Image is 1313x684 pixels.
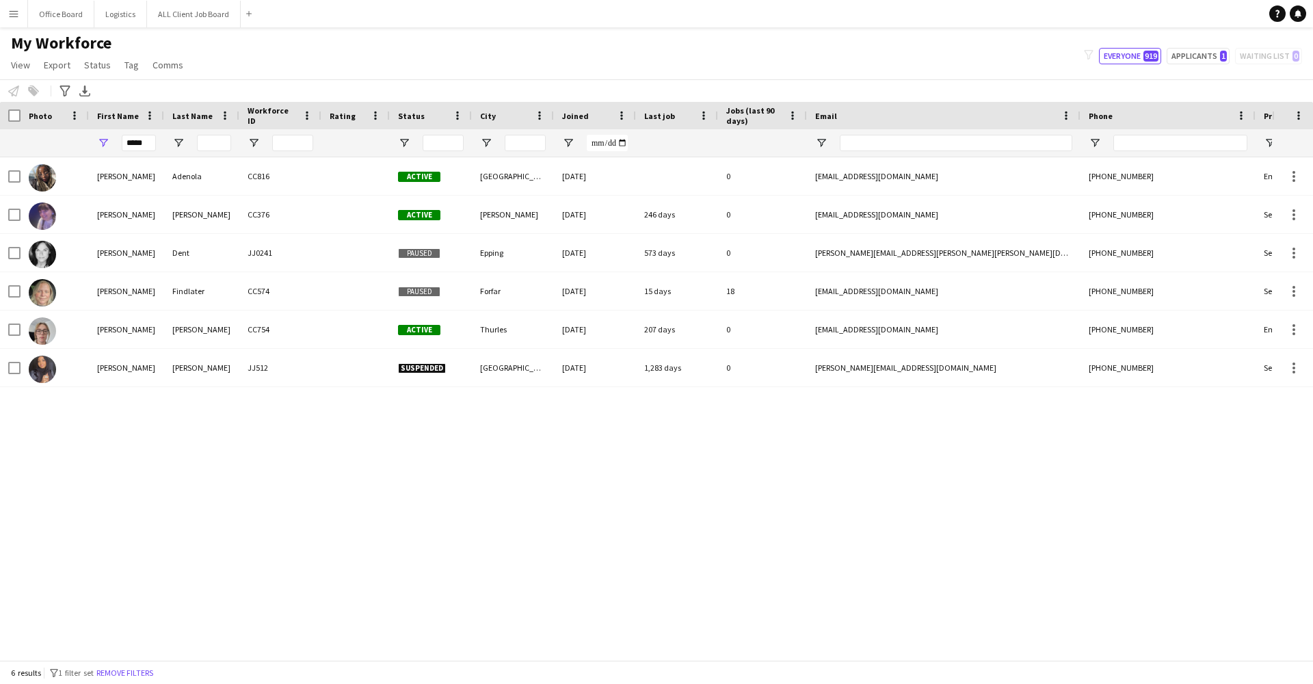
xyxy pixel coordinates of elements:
[636,311,718,348] div: 207 days
[587,135,628,151] input: Joined Filter Input
[147,1,241,27] button: ALL Client Job Board
[398,111,425,121] span: Status
[807,311,1080,348] div: [EMAIL_ADDRESS][DOMAIN_NAME]
[398,287,440,297] span: Paused
[472,272,554,310] div: Forfar
[398,172,440,182] span: Active
[330,111,356,121] span: Rating
[815,111,837,121] span: Email
[11,59,30,71] span: View
[1264,111,1291,121] span: Profile
[554,157,636,195] div: [DATE]
[248,137,260,149] button: Open Filter Menu
[29,164,56,192] img: Sarah Adenola
[38,56,76,74] a: Export
[29,111,52,121] span: Photo
[119,56,144,74] a: Tag
[472,234,554,272] div: Epping
[152,59,183,71] span: Comms
[562,111,589,121] span: Joined
[239,349,321,386] div: JJ512
[718,311,807,348] div: 0
[554,234,636,272] div: [DATE]
[29,279,56,306] img: Sarah Findlater
[1099,48,1161,64] button: Everyone919
[164,349,239,386] div: [PERSON_NAME]
[1167,48,1230,64] button: Applicants1
[505,135,546,151] input: City Filter Input
[398,363,446,373] span: Suspended
[77,83,93,99] app-action-btn: Export XLSX
[29,202,56,230] img: Sarah Cox
[554,349,636,386] div: [DATE]
[5,56,36,74] a: View
[1264,137,1276,149] button: Open Filter Menu
[1143,51,1158,62] span: 919
[726,105,782,126] span: Jobs (last 90 days)
[554,196,636,233] div: [DATE]
[89,157,164,195] div: [PERSON_NAME]
[164,157,239,195] div: Adenola
[807,272,1080,310] div: [EMAIL_ADDRESS][DOMAIN_NAME]
[11,33,111,53] span: My Workforce
[272,135,313,151] input: Workforce ID Filter Input
[89,311,164,348] div: [PERSON_NAME]
[398,325,440,335] span: Active
[423,135,464,151] input: Status Filter Input
[147,56,189,74] a: Comms
[807,157,1080,195] div: [EMAIL_ADDRESS][DOMAIN_NAME]
[807,349,1080,386] div: [PERSON_NAME][EMAIL_ADDRESS][DOMAIN_NAME]
[164,311,239,348] div: [PERSON_NAME]
[398,137,410,149] button: Open Filter Menu
[197,135,231,151] input: Last Name Filter Input
[636,234,718,272] div: 573 days
[840,135,1072,151] input: Email Filter Input
[636,272,718,310] div: 15 days
[89,272,164,310] div: [PERSON_NAME]
[239,196,321,233] div: CC376
[554,311,636,348] div: [DATE]
[122,135,156,151] input: First Name Filter Input
[172,137,185,149] button: Open Filter Menu
[172,111,213,121] span: Last Name
[1080,311,1256,348] div: [PHONE_NUMBER]
[554,272,636,310] div: [DATE]
[94,666,156,681] button: Remove filters
[480,137,492,149] button: Open Filter Menu
[58,668,94,678] span: 1 filter set
[718,157,807,195] div: 0
[124,59,139,71] span: Tag
[94,1,147,27] button: Logistics
[472,157,554,195] div: [GEOGRAPHIC_DATA]
[807,196,1080,233] div: [EMAIL_ADDRESS][DOMAIN_NAME]
[84,59,111,71] span: Status
[718,349,807,386] div: 0
[562,137,574,149] button: Open Filter Menu
[398,210,440,220] span: Active
[44,59,70,71] span: Export
[164,234,239,272] div: Dent
[239,234,321,272] div: JJ0241
[1080,234,1256,272] div: [PHONE_NUMBER]
[79,56,116,74] a: Status
[89,349,164,386] div: [PERSON_NAME]
[29,241,56,268] img: Sarah Dent
[472,349,554,386] div: [GEOGRAPHIC_DATA]
[1080,157,1256,195] div: [PHONE_NUMBER]
[164,196,239,233] div: [PERSON_NAME]
[1220,51,1227,62] span: 1
[97,111,139,121] span: First Name
[29,356,56,383] img: Sarah Mohamed
[1080,272,1256,310] div: [PHONE_NUMBER]
[1089,137,1101,149] button: Open Filter Menu
[807,234,1080,272] div: [PERSON_NAME][EMAIL_ADDRESS][PERSON_NAME][PERSON_NAME][DOMAIN_NAME]
[1080,196,1256,233] div: [PHONE_NUMBER]
[472,196,554,233] div: [PERSON_NAME]
[97,137,109,149] button: Open Filter Menu
[239,157,321,195] div: CC816
[1089,111,1113,121] span: Phone
[29,317,56,345] img: Sarah Hayden
[480,111,496,121] span: City
[644,111,675,121] span: Last job
[1113,135,1247,151] input: Phone Filter Input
